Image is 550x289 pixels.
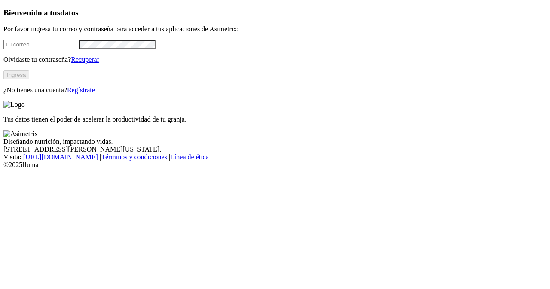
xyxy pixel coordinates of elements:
[3,56,547,64] p: Olvidaste tu contraseña?
[3,25,547,33] p: Por favor ingresa tu correo y contraseña para acceder a tus aplicaciones de Asimetrix:
[3,146,547,153] div: [STREET_ADDRESS][PERSON_NAME][US_STATE].
[23,153,98,161] a: [URL][DOMAIN_NAME]
[71,56,99,63] a: Recuperar
[3,101,25,109] img: Logo
[3,40,79,49] input: Tu correo
[170,153,209,161] a: Línea de ética
[3,116,547,123] p: Tus datos tienen el poder de acelerar la productividad de tu granja.
[3,138,547,146] div: Diseñando nutrición, impactando vidas.
[3,86,547,94] p: ¿No tienes una cuenta?
[67,86,95,94] a: Regístrate
[3,153,547,161] div: Visita : | |
[3,161,547,169] div: © 2025 Iluma
[3,70,29,79] button: Ingresa
[101,153,167,161] a: Términos y condiciones
[3,130,38,138] img: Asimetrix
[3,8,547,18] h3: Bienvenido a tus
[60,8,79,17] span: datos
